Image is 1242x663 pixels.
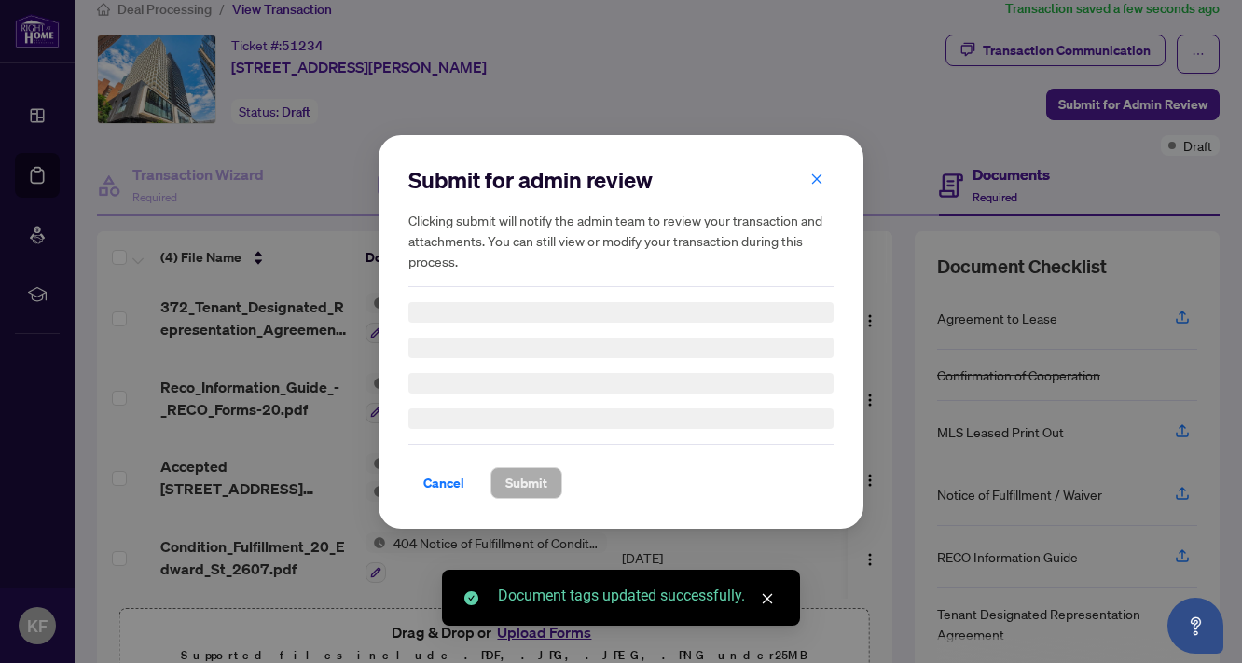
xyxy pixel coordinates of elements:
[408,165,834,195] h2: Submit for admin review
[464,591,478,605] span: check-circle
[761,592,774,605] span: close
[1167,598,1223,654] button: Open asap
[408,467,479,499] button: Cancel
[490,467,562,499] button: Submit
[423,468,464,498] span: Cancel
[810,172,823,185] span: close
[757,588,778,609] a: Close
[498,585,778,607] div: Document tags updated successfully.
[408,210,834,271] h5: Clicking submit will notify the admin team to review your transaction and attachments. You can st...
